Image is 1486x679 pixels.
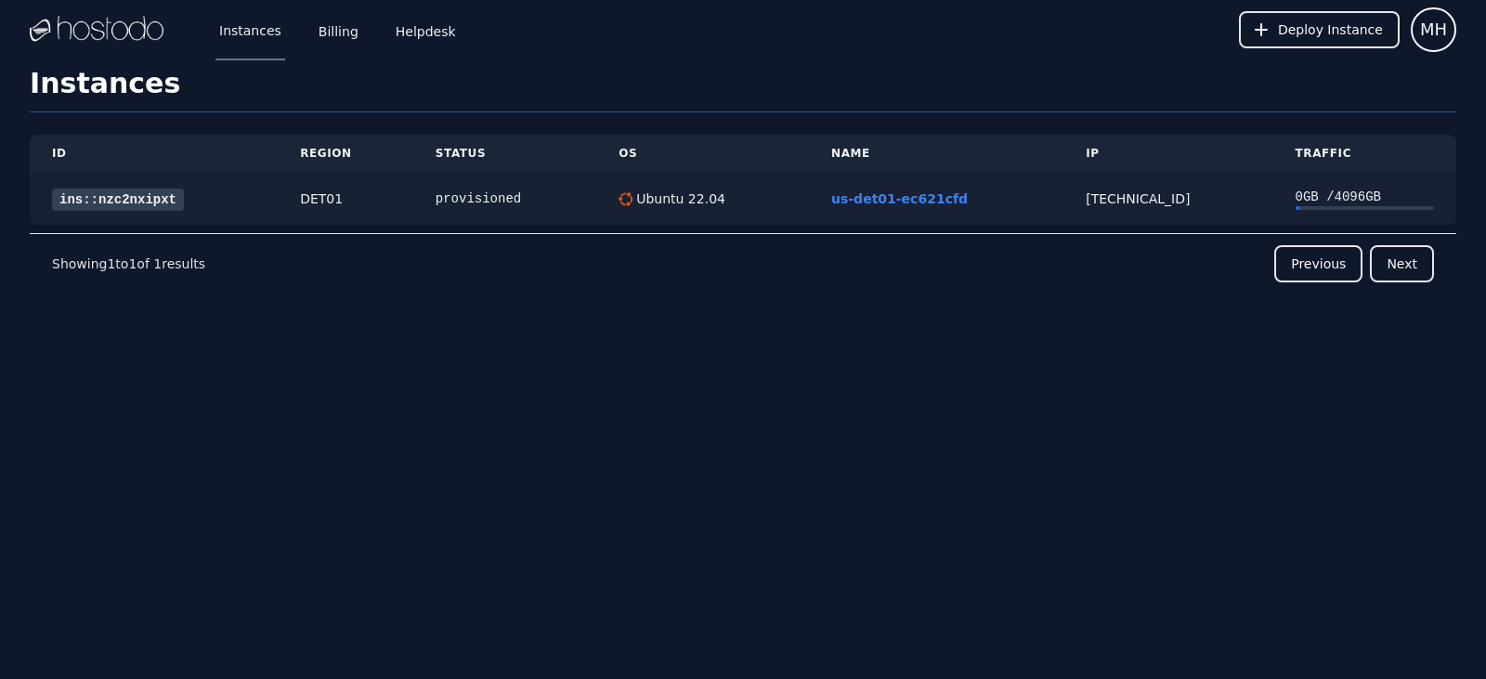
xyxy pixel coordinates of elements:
[128,256,137,271] span: 1
[30,67,1456,112] h1: Instances
[30,233,1456,294] nav: Pagination
[300,189,391,208] div: DET01
[632,189,725,208] div: Ubuntu 22.04
[436,189,574,208] div: provisioned
[1239,11,1400,48] button: Deploy Instance
[278,135,413,173] th: Region
[1274,245,1362,282] button: Previous
[52,255,205,273] p: Showing to of results
[809,135,1063,173] th: Name
[1370,245,1434,282] button: Next
[1273,135,1456,173] th: Traffic
[153,256,162,271] span: 1
[1411,7,1456,52] button: User menu
[1278,20,1383,39] span: Deploy Instance
[831,191,968,206] a: us-det01-ec621cfd
[413,135,596,173] th: Status
[1420,17,1447,43] span: MH
[30,135,278,173] th: ID
[1086,189,1250,208] div: [TECHNICAL_ID]
[619,192,632,206] img: Ubuntu 22.04
[596,135,809,173] th: OS
[1063,135,1272,173] th: IP
[30,16,163,44] img: Logo
[52,189,184,211] a: ins::nzc2nxipxt
[1296,188,1434,206] div: 0 GB / 4096 GB
[107,256,115,271] span: 1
